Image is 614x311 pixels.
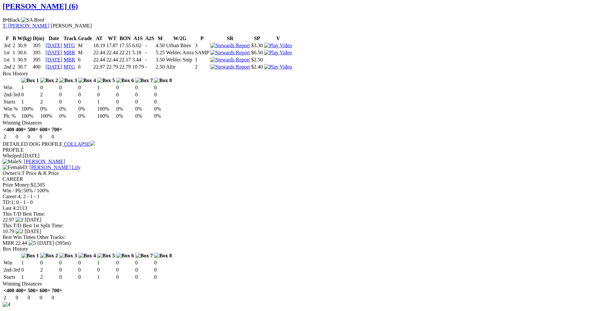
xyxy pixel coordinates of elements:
[93,35,105,42] th: AT
[59,113,77,119] td: 0%
[40,106,58,112] td: 0%
[3,153,23,158] span: Whelped:
[3,287,15,294] th: <400
[24,159,65,164] a: [PERSON_NAME]
[106,49,118,56] td: 22.44
[63,35,77,42] th: Track
[40,267,58,273] td: 2
[3,302,10,307] img: 4
[46,50,62,55] a: [DATE]
[264,50,292,56] img: Play Video
[195,64,209,70] td: 2
[3,188,23,193] span: Win / Plc:
[93,57,105,63] td: 22.44
[21,260,39,266] td: 1
[166,35,194,42] th: W/2G
[51,295,63,301] td: 0
[132,57,144,63] td: 3.44
[78,35,93,42] th: Grade
[3,182,611,188] div: $2,505
[155,35,165,42] th: M
[21,78,39,83] img: Box 1
[3,194,18,199] span: Career:
[78,267,96,273] td: 0
[3,234,65,240] span: Best Win Times Other Tracks:
[12,49,17,56] td: 1
[145,57,154,63] td: -
[78,99,96,105] td: 0
[3,42,12,49] td: 3rd
[3,64,12,70] td: 2nd
[46,64,62,70] a: [DATE]
[3,170,22,176] span: Owner/s:
[12,57,17,63] td: 5
[3,147,611,153] div: PROFILE
[78,78,96,83] img: Box 4
[78,260,96,266] td: 0
[264,35,292,42] th: V
[38,240,54,246] span: [DATE]
[264,50,292,55] a: View replay
[21,274,39,280] td: 1
[21,267,39,273] td: 0
[40,260,58,266] td: 0
[28,240,36,246] img: 5
[3,199,611,205] div: 1; 0 - 1 - 0
[3,57,12,63] td: 1st
[3,17,20,23] span: B Black
[135,267,153,273] td: 0
[3,260,20,266] td: Win
[166,64,194,70] td: Aliir
[154,113,172,119] td: 0%
[63,57,75,62] a: MBR
[59,253,77,259] img: Box 3
[3,217,14,222] span: 22.97
[63,43,75,48] a: MTG
[3,274,20,280] td: Starts
[21,84,39,91] td: 1
[3,113,20,119] td: Plc %
[55,240,71,246] span: (395m)
[3,35,12,42] th: F
[51,134,63,140] td: 0
[264,43,292,48] img: Play Video
[12,35,17,42] th: B
[3,99,20,105] td: Starts
[135,91,153,98] td: 0
[119,35,131,42] th: BON
[3,84,20,91] td: Win
[251,57,263,63] td: $2.50
[21,17,44,23] img: SA Bred
[40,91,58,98] td: 2
[93,49,105,56] td: 22.44
[45,35,63,42] th: Date
[3,281,611,287] div: Winning Distances
[3,267,20,273] td: 2nd-3rd
[97,267,115,273] td: 0
[3,205,17,211] span: Last 4:
[17,49,32,56] td: 30.6
[39,134,50,140] td: 0
[21,113,39,119] td: 100%
[210,57,250,63] img: Stewards Report
[119,57,131,63] td: 22.17
[90,141,95,146] img: chevron-down.svg
[3,165,23,170] img: Female
[132,49,144,56] td: 5.18
[59,84,77,91] td: 0
[3,229,14,234] span: 10.79
[78,113,96,119] td: 0%
[40,84,58,91] td: 0
[40,99,58,105] td: 2
[251,42,263,49] td: $3.30
[154,91,172,98] td: 0
[3,240,14,246] span: MBR
[3,223,64,228] span: This T/D Best 1st Split Time:
[210,35,250,42] th: SR
[78,106,96,112] td: 0%
[116,267,134,273] td: 0
[32,35,45,42] th: D(m)
[145,35,154,42] th: A2S
[251,64,263,70] td: $2.40
[59,106,77,112] td: 0%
